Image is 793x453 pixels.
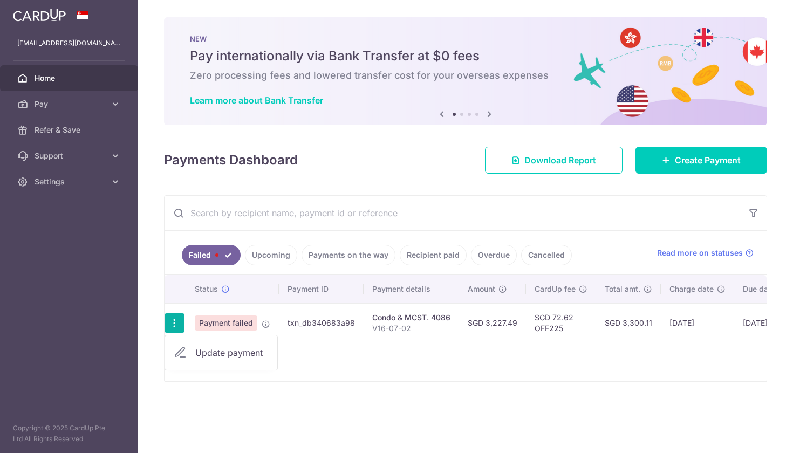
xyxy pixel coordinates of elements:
[669,284,714,294] span: Charge date
[459,303,526,342] td: SGD 3,227.49
[524,154,596,167] span: Download Report
[190,47,741,65] h5: Pay internationally via Bank Transfer at $0 fees
[468,284,495,294] span: Amount
[526,303,596,342] td: SGD 72.62 OFF225
[190,35,741,43] p: NEW
[195,284,218,294] span: Status
[190,95,323,106] a: Learn more about Bank Transfer
[182,245,241,265] a: Failed
[535,284,576,294] span: CardUp fee
[400,245,467,265] a: Recipient paid
[245,245,297,265] a: Upcoming
[743,284,775,294] span: Due date
[279,275,364,303] th: Payment ID
[35,125,106,135] span: Refer & Save
[13,9,66,22] img: CardUp
[364,275,459,303] th: Payment details
[35,99,106,109] span: Pay
[675,154,741,167] span: Create Payment
[302,245,395,265] a: Payments on the way
[372,312,450,323] div: Condo & MCST. 4086
[657,248,754,258] a: Read more on statuses
[471,245,517,265] a: Overdue
[190,69,741,82] h6: Zero processing fees and lowered transfer cost for your overseas expenses
[164,17,767,125] img: Bank transfer banner
[596,303,661,342] td: SGD 3,300.11
[164,150,298,170] h4: Payments Dashboard
[657,248,743,258] span: Read more on statuses
[279,303,364,342] td: txn_db340683a98
[17,38,121,49] p: [EMAIL_ADDRESS][DOMAIN_NAME]
[521,245,572,265] a: Cancelled
[95,8,118,17] span: Help
[35,176,106,187] span: Settings
[165,196,741,230] input: Search by recipient name, payment id or reference
[195,315,257,331] span: Payment failed
[635,147,767,174] a: Create Payment
[35,73,106,84] span: Home
[661,303,734,342] td: [DATE]
[35,150,106,161] span: Support
[605,284,640,294] span: Total amt.
[372,323,450,334] p: V16-07-02
[25,8,47,17] span: Help
[485,147,623,174] a: Download Report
